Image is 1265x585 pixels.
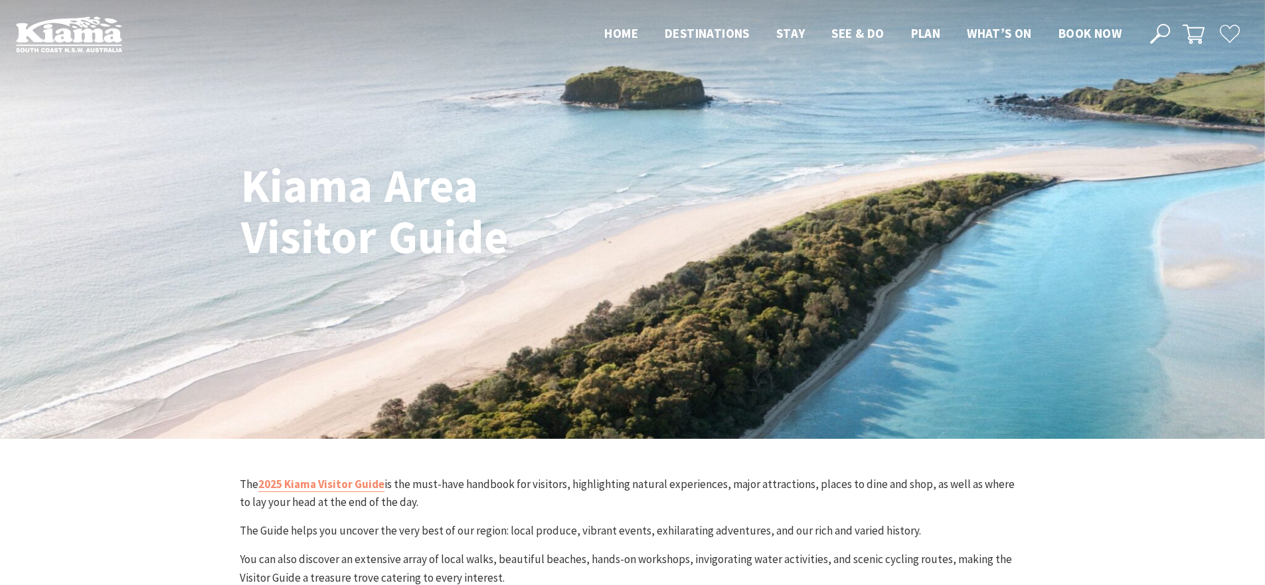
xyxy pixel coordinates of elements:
[16,16,122,52] img: Kiama Logo
[967,25,1032,41] span: What’s On
[911,25,941,41] span: Plan
[665,25,750,41] span: Destinations
[1058,25,1122,41] span: Book now
[604,25,638,41] span: Home
[240,475,1026,511] p: The is the must-have handbook for visitors, highlighting natural experiences, major attractions, ...
[258,477,384,492] a: 2025 Kiama Visitor Guide
[831,25,884,41] span: See & Do
[240,522,1026,540] p: The Guide helps you uncover the very best of our region: local produce, vibrant events, exhilarat...
[776,25,805,41] span: Stay
[241,160,616,262] h1: Kiama Area Visitor Guide
[591,23,1135,45] nav: Main Menu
